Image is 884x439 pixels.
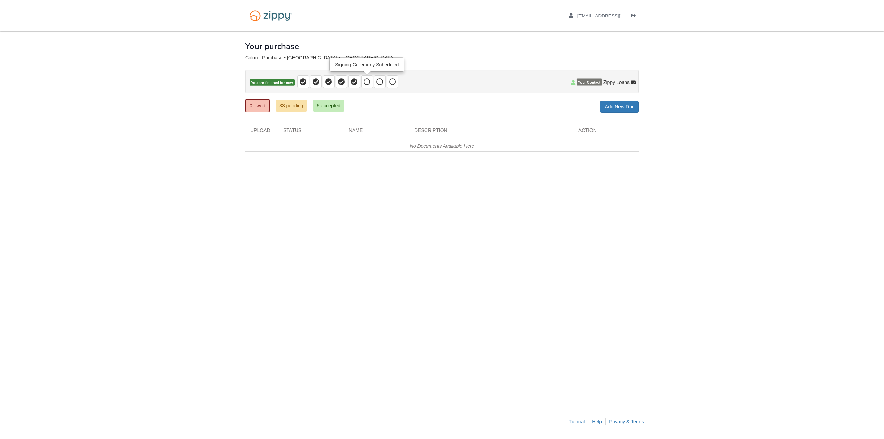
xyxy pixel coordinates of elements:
[250,79,295,86] span: You are finished for now
[276,100,307,112] a: 33 pending
[569,13,656,20] a: edit profile
[410,143,474,149] em: No Documents Available Here
[330,58,404,71] div: Signing Ceremony Scheduled
[245,55,639,61] div: Colon - Purchase • [GEOGRAPHIC_DATA] • , [GEOGRAPHIC_DATA]
[313,100,344,112] a: 5 accepted
[245,42,299,51] h1: Your purchase
[278,127,344,137] div: Status
[577,13,656,18] span: xloudgaming14@gmail.com
[409,127,573,137] div: Description
[603,79,630,86] span: Zippy Loans
[573,127,639,137] div: Action
[609,419,644,424] a: Privacy & Terms
[577,79,602,86] span: Your Contact
[245,7,297,25] img: Logo
[245,127,278,137] div: Upload
[569,419,585,424] a: Tutorial
[631,13,639,20] a: Log out
[600,101,639,113] a: Add New Doc
[245,99,270,112] a: 0 owed
[344,127,409,137] div: Name
[592,419,602,424] a: Help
